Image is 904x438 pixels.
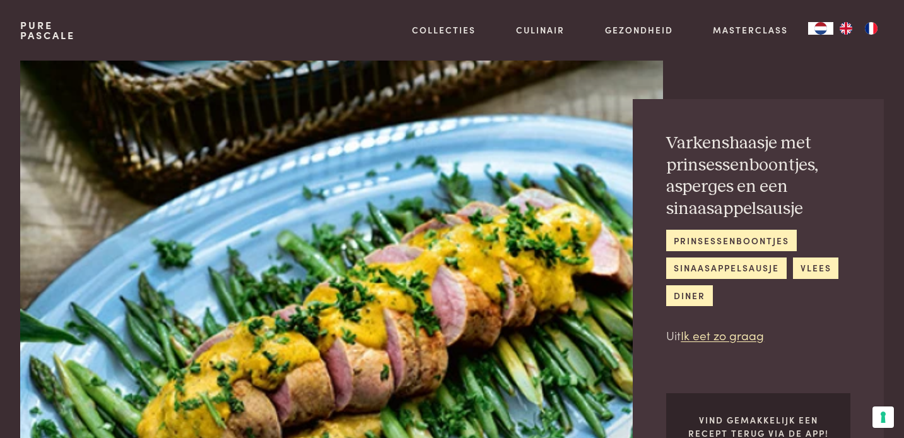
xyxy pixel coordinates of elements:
h2: Varkenshaasje met prinsessenboontjes, asperges en een sinaasappelsausje [666,133,850,220]
button: Uw voorkeuren voor toestemming voor trackingtechnologieën [872,406,894,428]
a: Ik eet zo graag [681,326,764,343]
a: FR [859,22,884,35]
p: Uit [666,326,850,345]
a: NL [808,22,833,35]
a: Collecties [412,23,476,37]
a: Masterclass [713,23,788,37]
a: vlees [793,257,838,278]
a: prinsessenboontjes [666,230,796,251]
a: Gezondheid [605,23,673,37]
a: Culinair [516,23,565,37]
a: PurePascale [20,20,75,40]
aside: Language selected: Nederlands [808,22,884,35]
a: EN [833,22,859,35]
ul: Language list [833,22,884,35]
a: diner [666,285,712,306]
a: sinaasappelsausje [666,257,786,278]
div: Language [808,22,833,35]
